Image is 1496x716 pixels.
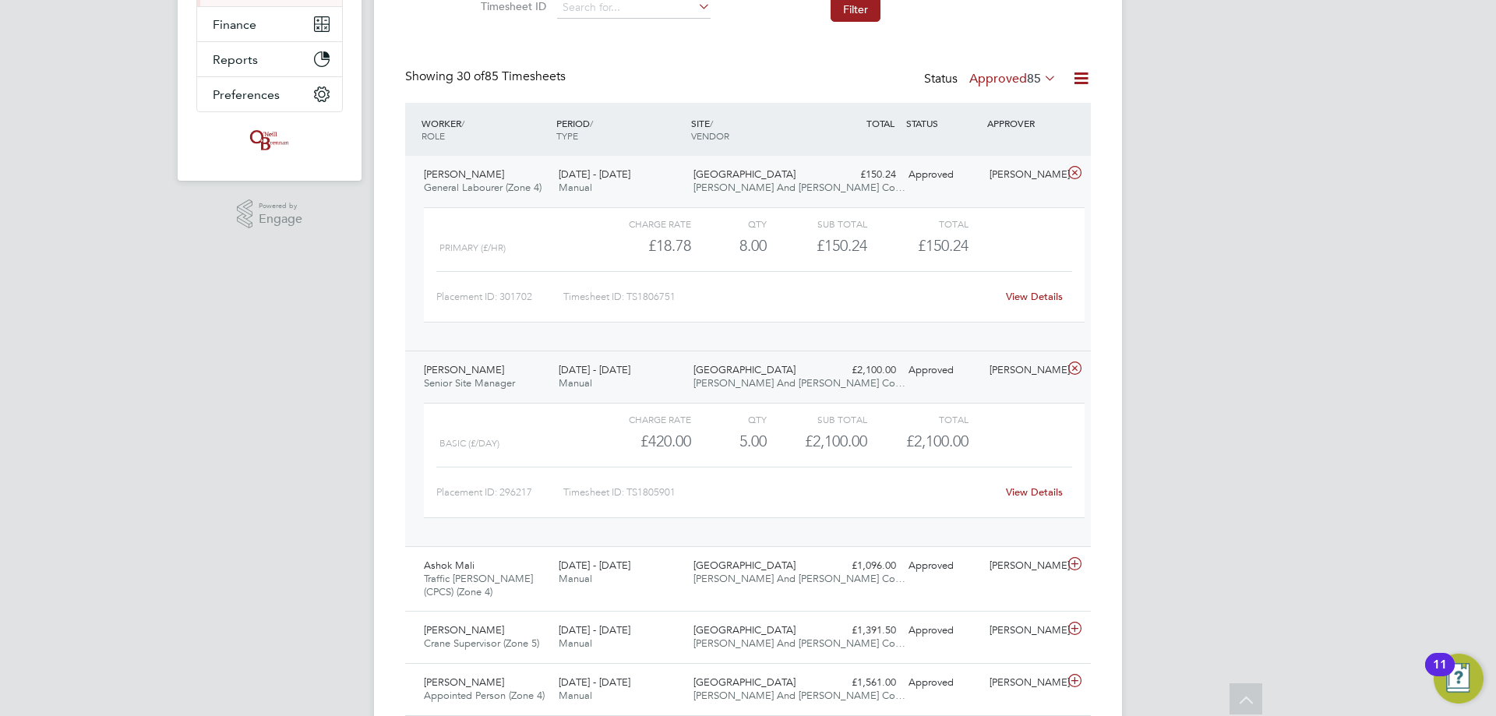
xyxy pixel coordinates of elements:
a: Powered byEngage [237,199,303,229]
div: [PERSON_NAME] [983,358,1064,383]
div: [PERSON_NAME] [983,162,1064,188]
span: Primary (£/HR) [439,242,506,253]
div: Approved [902,618,983,644]
span: [PERSON_NAME] And [PERSON_NAME] Co… [693,637,905,650]
div: SITE [687,109,822,150]
span: [GEOGRAPHIC_DATA] [693,559,796,572]
div: PERIOD [552,109,687,150]
div: Approved [902,553,983,579]
span: Manual [559,181,592,194]
span: Basic (£/day) [439,438,499,449]
span: [DATE] - [DATE] [559,363,630,376]
div: £1,561.00 [821,670,902,696]
div: £1,096.00 [821,553,902,579]
span: ROLE [422,129,445,142]
span: £2,100.00 [906,432,969,450]
span: [GEOGRAPHIC_DATA] [693,623,796,637]
div: Total [867,410,968,429]
span: [PERSON_NAME] And [PERSON_NAME] Co… [693,572,905,585]
span: General Labourer (Zone 4) [424,181,542,194]
button: Open Resource Center, 11 new notifications [1434,654,1484,704]
div: Sub Total [767,214,867,233]
img: oneillandbrennan-logo-retina.png [247,128,292,153]
div: £150.24 [767,233,867,259]
span: [PERSON_NAME] [424,168,504,181]
span: Manual [559,376,592,390]
button: Preferences [197,77,342,111]
span: 85 Timesheets [457,69,566,84]
a: Go to home page [196,128,343,153]
div: £420.00 [591,429,691,454]
span: [PERSON_NAME] [424,363,504,376]
div: Status [924,69,1060,90]
button: Finance [197,7,342,41]
span: Senior Site Manager [424,376,515,390]
div: Showing [405,69,569,85]
div: £150.24 [821,162,902,188]
a: View Details [1006,485,1063,499]
span: Appointed Person (Zone 4) [424,689,545,702]
span: [GEOGRAPHIC_DATA] [693,363,796,376]
span: Manual [559,572,592,585]
div: Approved [902,670,983,696]
div: Total [867,214,968,233]
span: Ashok Mali [424,559,475,572]
div: 11 [1433,665,1447,685]
span: VENDOR [691,129,729,142]
span: [DATE] - [DATE] [559,559,630,572]
div: Timesheet ID: TS1805901 [563,480,996,505]
div: Sub Total [767,410,867,429]
div: Charge rate [591,214,691,233]
span: TOTAL [866,117,894,129]
div: £2,100.00 [767,429,867,454]
span: [PERSON_NAME] And [PERSON_NAME] Co… [693,689,905,702]
div: [PERSON_NAME] [983,553,1064,579]
span: / [461,117,464,129]
span: Manual [559,689,592,702]
div: [PERSON_NAME] [983,618,1064,644]
span: Preferences [213,87,280,102]
div: Charge rate [591,410,691,429]
div: WORKER [418,109,552,150]
div: Approved [902,162,983,188]
div: Placement ID: 296217 [436,480,563,505]
div: £1,391.50 [821,618,902,644]
div: 5.00 [691,429,767,454]
a: View Details [1006,290,1063,303]
div: QTY [691,214,767,233]
span: / [590,117,593,129]
span: 85 [1027,71,1041,86]
div: APPROVER [983,109,1064,137]
span: [DATE] - [DATE] [559,675,630,689]
div: £2,100.00 [821,358,902,383]
span: [GEOGRAPHIC_DATA] [693,168,796,181]
span: Powered by [259,199,302,213]
span: [PERSON_NAME] [424,623,504,637]
span: [DATE] - [DATE] [559,168,630,181]
span: 30 of [457,69,485,84]
div: Placement ID: 301702 [436,284,563,309]
span: [PERSON_NAME] [424,675,504,689]
span: / [710,117,713,129]
div: Approved [902,358,983,383]
div: STATUS [902,109,983,137]
span: £150.24 [918,236,969,255]
div: Timesheet ID: TS1806751 [563,284,996,309]
span: [PERSON_NAME] And [PERSON_NAME] Co… [693,376,905,390]
span: [DATE] - [DATE] [559,623,630,637]
span: Finance [213,17,256,32]
div: £18.78 [591,233,691,259]
span: Reports [213,52,258,67]
div: 8.00 [691,233,767,259]
button: Reports [197,42,342,76]
div: QTY [691,410,767,429]
span: Crane Supervisor (Zone 5) [424,637,539,650]
span: [GEOGRAPHIC_DATA] [693,675,796,689]
span: TYPE [556,129,578,142]
div: [PERSON_NAME] [983,670,1064,696]
span: Engage [259,213,302,226]
label: Approved [969,71,1057,86]
span: Traffic [PERSON_NAME] (CPCS) (Zone 4) [424,572,533,598]
span: [PERSON_NAME] And [PERSON_NAME] Co… [693,181,905,194]
span: Manual [559,637,592,650]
